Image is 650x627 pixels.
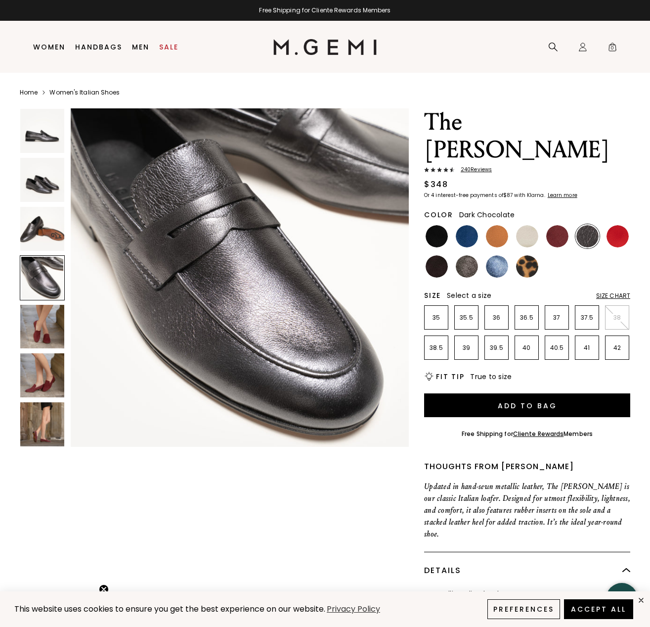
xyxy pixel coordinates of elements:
p: 35.5 [455,314,478,322]
img: Dark Gunmetal [576,225,599,247]
img: Sunset Red [607,225,629,247]
img: Leopard [516,255,538,278]
h2: Fit Tip [436,373,464,381]
div: Free Shipping for Members [462,430,593,438]
img: Light Oatmeal [516,225,538,247]
p: 37.5 [575,314,599,322]
a: Privacy Policy (opens in a new tab) [325,603,382,616]
p: 36.5 [515,314,538,322]
p: 40.5 [545,344,568,352]
span: 0 [607,44,617,54]
a: Handbags [75,43,122,51]
p: Updated in hand-sewn metallic leather, The [PERSON_NAME] is our classic Italian loafer. Designed ... [424,481,630,540]
span: True to size [470,372,512,382]
p: 39.5 [485,344,508,352]
a: Sale [159,43,178,51]
img: Sapphire [486,255,508,278]
img: Dark Chocolate [426,255,448,278]
img: The Sacca Donna [20,353,64,397]
button: Add to Bag [424,393,630,417]
klarna-placement-style-body: with Klarna [514,192,546,199]
a: Men [132,43,149,51]
div: Details [424,552,630,589]
h2: Color [424,211,453,219]
p: 35 [425,314,448,322]
img: The Sacca Donna [20,402,64,446]
div: $348 [424,179,448,191]
img: Burgundy [546,225,568,247]
p: 38.5 [425,344,448,352]
klarna-placement-style-cta: Learn more [548,192,577,199]
span: 240 Review s [455,167,492,173]
a: 240Reviews [424,167,630,175]
h1: The [PERSON_NAME] [424,108,630,164]
img: The Sacca Donna [20,305,64,349]
p: 39 [455,344,478,352]
klarna-placement-style-amount: $87 [503,192,513,199]
button: Accept All [564,599,633,619]
button: Preferences [487,599,560,619]
h2: Size [424,291,441,299]
span: Select a size [447,290,491,300]
img: Navy [456,225,478,247]
a: Cliente Rewards [513,430,564,438]
div: Size Chart [596,292,630,300]
klarna-placement-style-body: Or 4 interest-free payments of [424,192,503,199]
p: 38 [606,314,629,322]
div: close [637,596,645,604]
p: 37 [545,314,568,322]
a: Women [33,43,65,51]
a: Women's Italian Shoes [49,89,120,96]
button: Close teaser [99,584,109,594]
img: Cocoa [456,255,478,278]
span: This website uses cookies to ensure you get the best experience on our website. [14,603,325,615]
img: The Sacca Donna [20,158,64,202]
img: Black [426,225,448,247]
p: 42 [606,344,629,352]
p: 41 [575,344,599,352]
img: The Sacca Donna [20,207,64,251]
a: Learn more [547,193,577,198]
a: Home [20,89,38,96]
div: Thoughts from [PERSON_NAME] [424,461,630,473]
p: 36 [485,314,508,322]
img: The Sacca Donna [20,109,64,153]
span: Dark Chocolate [459,210,515,220]
li: Metallic Italian leather upper [430,589,630,599]
img: M.Gemi [273,39,377,55]
img: The Sacca Donna [71,108,409,447]
p: 40 [515,344,538,352]
img: Luggage [486,225,508,247]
